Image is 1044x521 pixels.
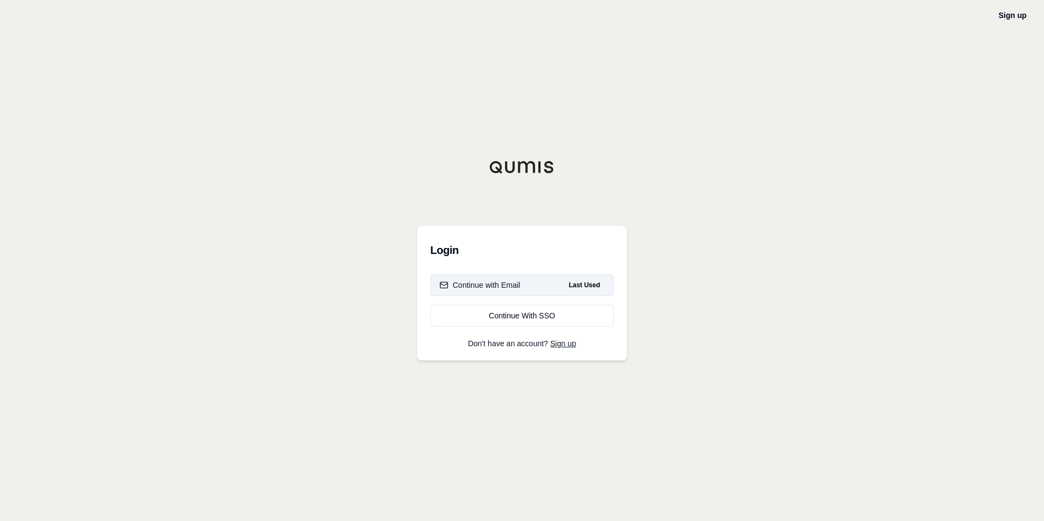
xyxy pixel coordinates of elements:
[999,11,1027,20] a: Sign up
[565,279,604,292] span: Last Used
[430,305,614,327] a: Continue With SSO
[440,310,604,321] div: Continue With SSO
[440,280,520,291] div: Continue with Email
[550,339,576,348] a: Sign up
[430,340,614,347] p: Don't have an account?
[430,239,614,261] h3: Login
[489,161,555,174] img: Qumis
[430,274,614,296] button: Continue with EmailLast Used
